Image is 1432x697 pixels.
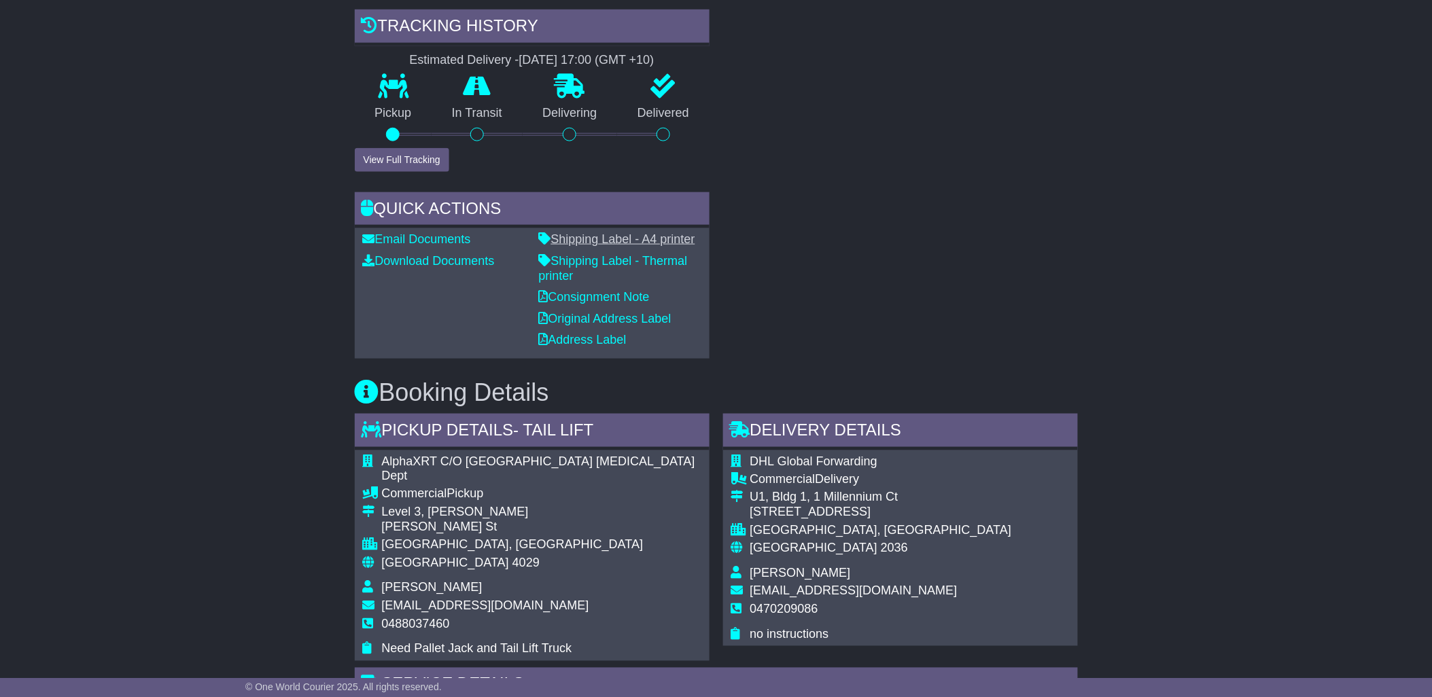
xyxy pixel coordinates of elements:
span: - Tail Lift [513,421,593,439]
span: [PERSON_NAME] [382,581,483,594]
span: 4029 [512,556,540,570]
span: Commercial [382,487,447,501]
button: View Full Tracking [355,148,449,172]
div: [GEOGRAPHIC_DATA], [GEOGRAPHIC_DATA] [750,524,1012,539]
a: Shipping Label - Thermal printer [539,254,688,283]
span: Need Pallet Jack and Tail Lift Truck [382,642,572,656]
span: © One World Courier 2025. All rights reserved. [245,681,442,692]
div: [PERSON_NAME] St [382,520,701,535]
p: Delivered [617,106,710,121]
a: Original Address Label [539,312,671,325]
span: no instructions [750,628,829,641]
span: [EMAIL_ADDRESS][DOMAIN_NAME] [750,584,958,598]
span: [GEOGRAPHIC_DATA] [382,556,509,570]
a: Address Label [539,333,627,346]
p: Pickup [355,106,432,121]
div: [GEOGRAPHIC_DATA], [GEOGRAPHIC_DATA] [382,538,701,553]
h3: Booking Details [355,379,1078,406]
span: Commercial [750,473,816,486]
a: Download Documents [363,254,495,268]
span: 2036 [881,541,908,555]
span: [GEOGRAPHIC_DATA] [750,541,877,555]
div: Estimated Delivery - [355,53,710,68]
span: AlphaXRT C/O [GEOGRAPHIC_DATA] [MEDICAL_DATA] Dept [382,454,695,483]
span: DHL Global Forwarding [750,454,877,468]
div: Level 3, [PERSON_NAME] [382,505,701,520]
span: 0488037460 [382,618,450,631]
a: Shipping Label - A4 printer [539,232,695,246]
p: In Transit [432,106,523,121]
div: Quick Actions [355,192,710,229]
span: [EMAIL_ADDRESS][DOMAIN_NAME] [382,599,589,613]
a: Consignment Note [539,290,650,304]
a: Email Documents [363,232,471,246]
span: 0470209086 [750,603,818,616]
p: Delivering [523,106,618,121]
span: [PERSON_NAME] [750,567,851,580]
div: Tracking history [355,10,710,46]
div: U1, Bldg 1, 1 Millennium Ct [750,490,1012,505]
div: Delivery [750,473,1012,488]
div: [STREET_ADDRESS] [750,505,1012,520]
div: [DATE] 17:00 (GMT +10) [519,53,654,68]
div: Delivery Details [723,414,1078,450]
div: Pickup Details [355,414,710,450]
div: Pickup [382,487,701,502]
